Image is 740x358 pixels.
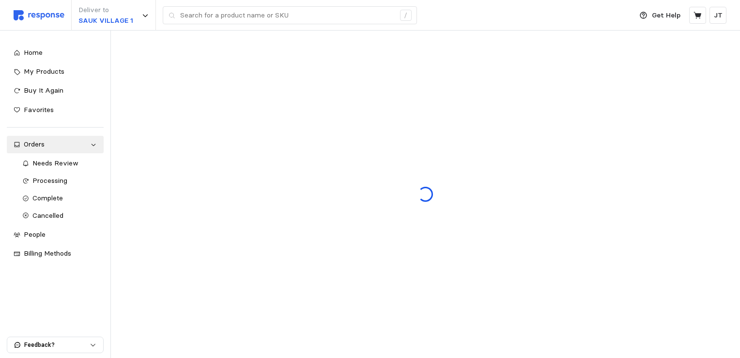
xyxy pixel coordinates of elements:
a: People [7,226,104,244]
a: Cancelled [15,207,104,225]
span: People [24,230,46,239]
button: JT [709,7,726,24]
div: / [400,10,412,21]
span: Processing [32,176,67,185]
a: Home [7,44,104,62]
p: Get Help [652,10,680,21]
span: Needs Review [32,159,78,167]
input: Search for a product name or SKU [180,7,395,24]
span: Home [24,48,43,57]
a: Buy It Again [7,82,104,99]
span: Billing Methods [24,249,71,258]
a: Complete [15,190,104,207]
span: Favorites [24,105,54,114]
span: Complete [32,194,63,202]
a: Needs Review [15,155,104,172]
p: Feedback? [24,341,90,349]
a: My Products [7,63,104,81]
p: Deliver to [78,5,133,16]
div: Orders [24,139,87,150]
button: Get Help [634,6,686,25]
span: Buy It Again [24,86,63,95]
a: Favorites [7,101,104,119]
span: My Products [24,67,64,76]
a: Billing Methods [7,245,104,262]
span: Cancelled [32,211,63,220]
a: Orders [7,136,104,153]
p: JT [714,10,723,21]
img: svg%3e [14,10,64,20]
a: Processing [15,172,104,190]
button: Feedback? [7,337,103,353]
p: SAUK VILLAGE 1 [78,16,133,26]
